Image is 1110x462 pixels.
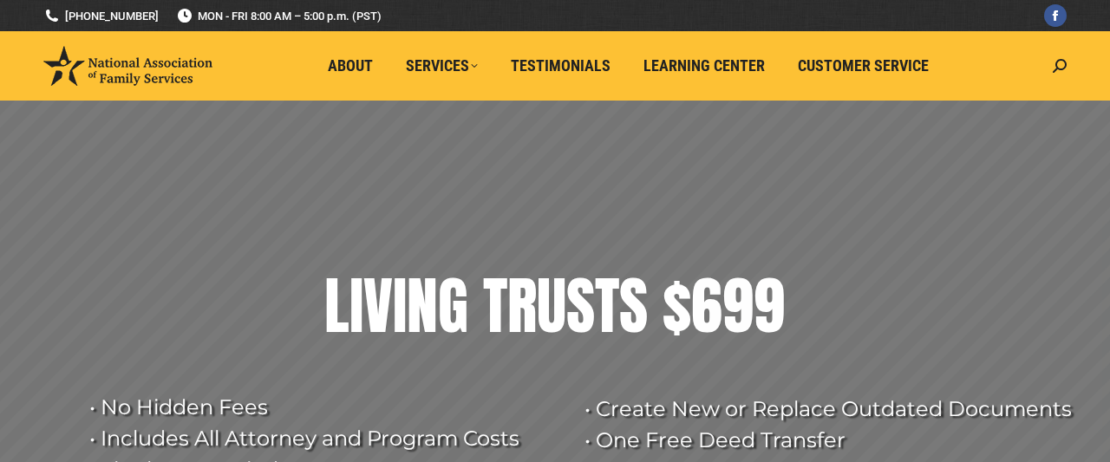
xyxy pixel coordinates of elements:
[316,49,385,82] a: About
[507,271,537,341] div: R
[499,49,623,82] a: Testimonials
[1044,4,1067,27] a: Facebook page opens in new window
[798,56,929,75] span: Customer Service
[324,271,349,341] div: L
[176,8,382,24] span: MON - FRI 8:00 AM – 5:00 p.m. (PST)
[691,271,722,341] div: 6
[438,271,468,341] div: G
[43,8,159,24] a: [PHONE_NUMBER]
[619,271,648,341] div: S
[631,49,777,82] a: Learning Center
[722,271,754,341] div: 9
[483,271,507,341] div: T
[406,56,478,75] span: Services
[349,271,363,341] div: I
[393,271,407,341] div: I
[663,271,691,341] div: $
[328,56,373,75] span: About
[363,271,393,341] div: V
[537,271,566,341] div: U
[407,271,438,341] div: N
[511,56,610,75] span: Testimonials
[754,271,785,341] div: 9
[595,271,619,341] div: T
[786,49,941,82] a: Customer Service
[43,46,212,86] img: National Association of Family Services
[643,56,765,75] span: Learning Center
[566,271,595,341] div: S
